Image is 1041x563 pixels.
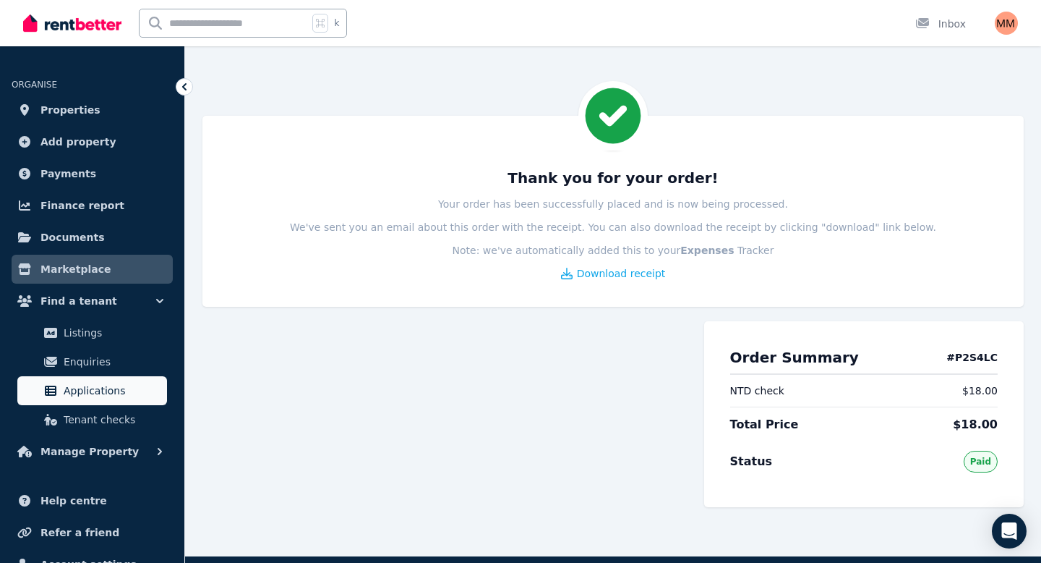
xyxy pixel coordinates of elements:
[507,168,718,188] h3: Thank you for your order!
[40,197,124,214] span: Finance report
[40,292,117,310] span: Find a tenant
[730,416,799,433] span: Total Price
[64,382,161,399] span: Applications
[730,453,773,470] span: Status
[12,255,173,284] a: Marketplace
[40,524,119,541] span: Refer a friend
[334,17,339,29] span: k
[453,243,774,258] p: Note: we've automatically added this to your Tracker
[730,347,859,368] h2: Order Summary
[946,350,998,365] h4: # P2S4LC
[40,443,139,460] span: Manage Property
[64,324,161,342] span: Listings
[40,261,111,278] span: Marketplace
[12,287,173,316] button: Find a tenant
[64,353,161,371] span: Enquiries
[17,347,167,376] a: Enquiries
[12,191,173,220] a: Finance report
[12,486,173,515] a: Help centre
[12,127,173,156] a: Add property
[995,12,1018,35] img: matthew mcpherson
[12,518,173,547] a: Refer a friend
[17,405,167,434] a: Tenant checks
[17,376,167,405] a: Applications
[40,165,96,182] span: Payments
[17,318,167,347] a: Listings
[577,266,666,281] span: Download receipt
[12,96,173,124] a: Properties
[12,80,57,90] span: ORGANISE
[12,159,173,188] a: Payments
[680,245,734,256] b: Expenses
[40,133,116,151] span: Add property
[915,17,966,31] div: Inbox
[730,384,784,398] span: NTD check
[290,220,936,234] p: We've sent you an email about this order with the receipt. You can also download the receipt by c...
[40,101,100,119] span: Properties
[962,384,998,398] span: $18.00
[40,229,105,246] span: Documents
[40,492,107,509] span: Help centre
[953,416,998,433] span: $18.00
[992,514,1027,549] div: Open Intercom Messenger
[438,197,788,211] p: Your order has been successfully placed and is now being processed.
[12,437,173,466] button: Manage Property
[12,223,173,252] a: Documents
[64,411,161,428] span: Tenant checks
[23,12,121,34] img: RentBetter
[970,456,991,467] span: Paid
